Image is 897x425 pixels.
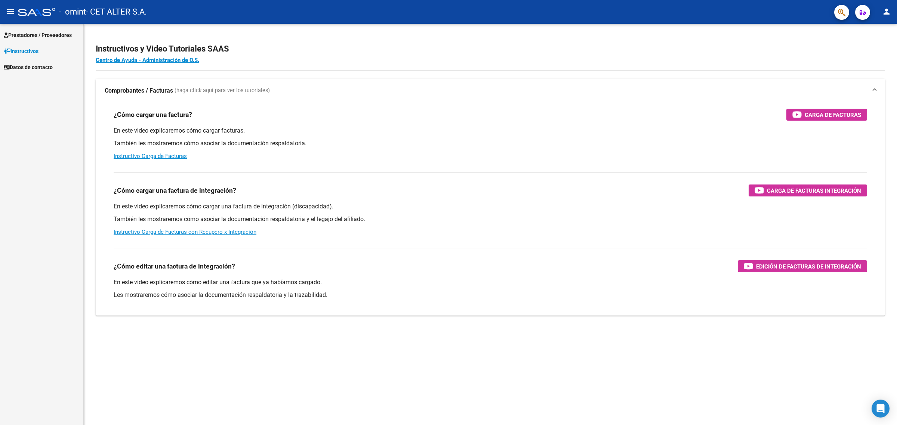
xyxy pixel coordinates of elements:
span: Carga de Facturas [805,110,861,120]
span: Carga de Facturas Integración [767,186,861,195]
div: Comprobantes / Facturas (haga click aquí para ver los tutoriales) [96,103,885,316]
p: En este video explicaremos cómo cargar facturas. [114,127,867,135]
strong: Comprobantes / Facturas [105,87,173,95]
h3: ¿Cómo editar una factura de integración? [114,261,235,272]
span: Edición de Facturas de integración [756,262,861,271]
span: Datos de contacto [4,63,53,71]
span: Prestadores / Proveedores [4,31,72,39]
span: - omint [59,4,86,20]
button: Edición de Facturas de integración [738,260,867,272]
a: Centro de Ayuda - Administración de O.S. [96,57,199,63]
span: Instructivos [4,47,38,55]
button: Carga de Facturas Integración [749,184,867,196]
mat-icon: menu [6,7,15,16]
a: Instructivo Carga de Facturas con Recupero x Integración [114,229,256,235]
a: Instructivo Carga de Facturas [114,153,187,159]
span: - CET ALTER S.A. [86,4,147,20]
span: (haga click aquí para ver los tutoriales) [175,87,270,95]
button: Carga de Facturas [786,109,867,121]
h3: ¿Cómo cargar una factura? [114,109,192,120]
p: También les mostraremos cómo asociar la documentación respaldatoria y el legajo del afiliado. [114,215,867,223]
p: También les mostraremos cómo asociar la documentación respaldatoria. [114,139,867,148]
mat-expansion-panel-header: Comprobantes / Facturas (haga click aquí para ver los tutoriales) [96,79,885,103]
p: En este video explicaremos cómo editar una factura que ya habíamos cargado. [114,278,867,286]
h3: ¿Cómo cargar una factura de integración? [114,185,236,196]
p: En este video explicaremos cómo cargar una factura de integración (discapacidad). [114,202,867,211]
p: Les mostraremos cómo asociar la documentación respaldatoria y la trazabilidad. [114,291,867,299]
h2: Instructivos y Video Tutoriales SAAS [96,42,885,56]
div: Open Intercom Messenger [872,400,890,418]
mat-icon: person [882,7,891,16]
